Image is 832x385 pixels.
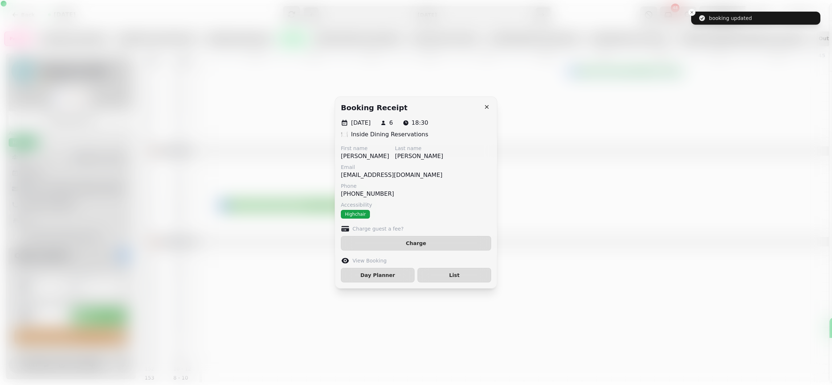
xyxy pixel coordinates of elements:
label: Charge guest a fee? [352,225,404,232]
h2: Booking receipt [341,103,408,113]
label: Email [341,163,442,171]
button: List [417,268,491,282]
label: First name [341,145,389,152]
label: Last name [395,145,443,152]
p: [PERSON_NAME] [341,152,389,161]
p: Inside Dining Reservations [351,130,428,139]
label: View Booking [352,257,387,264]
p: [PHONE_NUMBER] [341,190,394,198]
label: Phone [341,182,394,190]
span: List [424,273,485,278]
p: 🍽️ [341,130,348,139]
p: 6 [389,119,393,127]
p: [PERSON_NAME] [395,152,443,161]
p: [DATE] [351,119,371,127]
p: Highchair [345,211,366,217]
button: Charge [341,236,491,251]
p: [EMAIL_ADDRESS][DOMAIN_NAME] [341,171,442,179]
span: Day Planner [347,273,408,278]
label: Accessibility [341,201,491,208]
button: Day Planner [341,268,415,282]
span: Charge [347,241,485,246]
p: 18:30 [412,119,428,127]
